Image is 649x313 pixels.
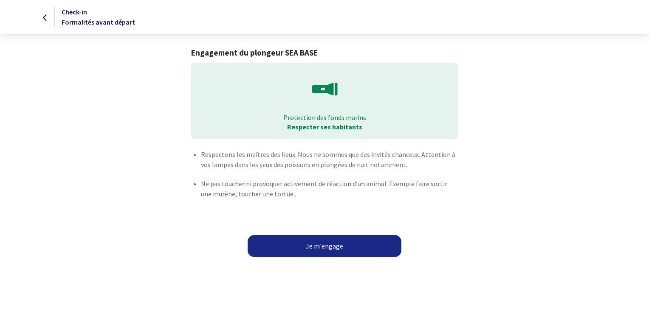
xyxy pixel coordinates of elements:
[191,48,457,58] h1: Engagement du plongeur SEA BASE
[197,113,451,122] p: Protection des fonds marins
[201,149,457,170] p: Respectons les maîtres des lieux. Nous ne sommes que des invités chanceux. Attention à vos lampes...
[201,179,457,199] p: Ne pas toucher ni provoquer activement de réaction d’un animal. Exemple faire sortir une murène, ...
[287,123,362,131] strong: Respecter ses habitants
[248,235,401,257] button: Je m'engage
[62,8,135,26] span: Check-in Formalités avant départ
